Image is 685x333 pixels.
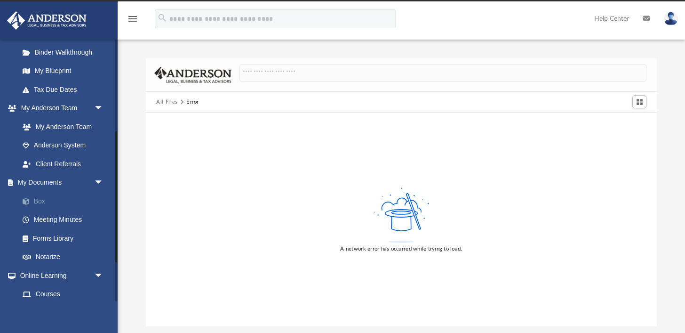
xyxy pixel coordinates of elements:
img: Anderson Advisors Platinum Portal [4,11,89,30]
div: Error [186,98,199,106]
a: Binder Walkthrough [13,43,118,62]
a: Notarize [13,248,118,267]
a: Tax Due Dates [13,80,118,99]
a: My Anderson Team [13,117,108,136]
span: arrow_drop_down [94,173,113,193]
span: arrow_drop_down [94,266,113,285]
a: Forms Library [13,229,113,248]
a: My Anderson Teamarrow_drop_down [7,99,113,118]
a: Courses [13,285,113,304]
button: Switch to Grid View [632,95,646,108]
a: Online Learningarrow_drop_down [7,266,113,285]
span: arrow_drop_down [94,99,113,118]
i: search [157,13,167,23]
a: Meeting Minutes [13,211,118,229]
button: All Files [156,98,178,106]
a: Client Referrals [13,154,113,173]
img: User Pic [664,12,678,25]
i: menu [127,13,138,24]
a: My Blueprint [13,62,113,81]
a: Box [13,192,118,211]
a: My Documentsarrow_drop_down [7,173,118,192]
a: menu [127,18,138,24]
a: Anderson System [13,136,113,155]
div: A network error has occurred while trying to load. [340,245,462,253]
input: Search files and folders [239,64,646,82]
